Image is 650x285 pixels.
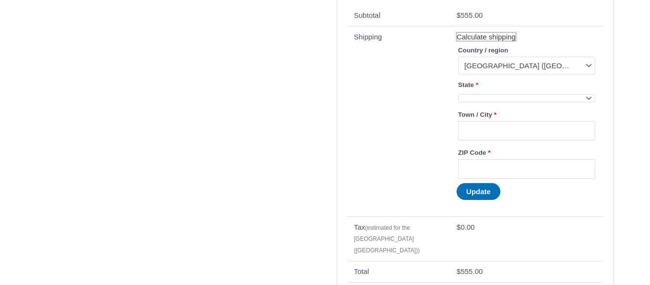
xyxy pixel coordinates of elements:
button: Update [457,183,500,200]
a: Calculate shipping [457,33,516,41]
label: Country / region [458,44,595,57]
label: ZIP Code [458,146,595,159]
th: Shipping [347,26,450,216]
span: $ [457,223,460,231]
th: Total [347,261,450,283]
bdi: 555.00 [457,11,483,19]
bdi: 555.00 [457,267,483,275]
th: Subtotal [347,5,450,26]
span: United States (US) [458,57,595,74]
span: United States (US) [464,61,580,71]
th: Tax [347,216,450,261]
span: $ [457,267,460,275]
span: $ [457,11,460,19]
label: Town / City [458,108,595,121]
small: (estimated for the [GEOGRAPHIC_DATA] ([GEOGRAPHIC_DATA])) [354,224,420,254]
bdi: 0.00 [457,223,475,231]
label: State [458,78,595,91]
